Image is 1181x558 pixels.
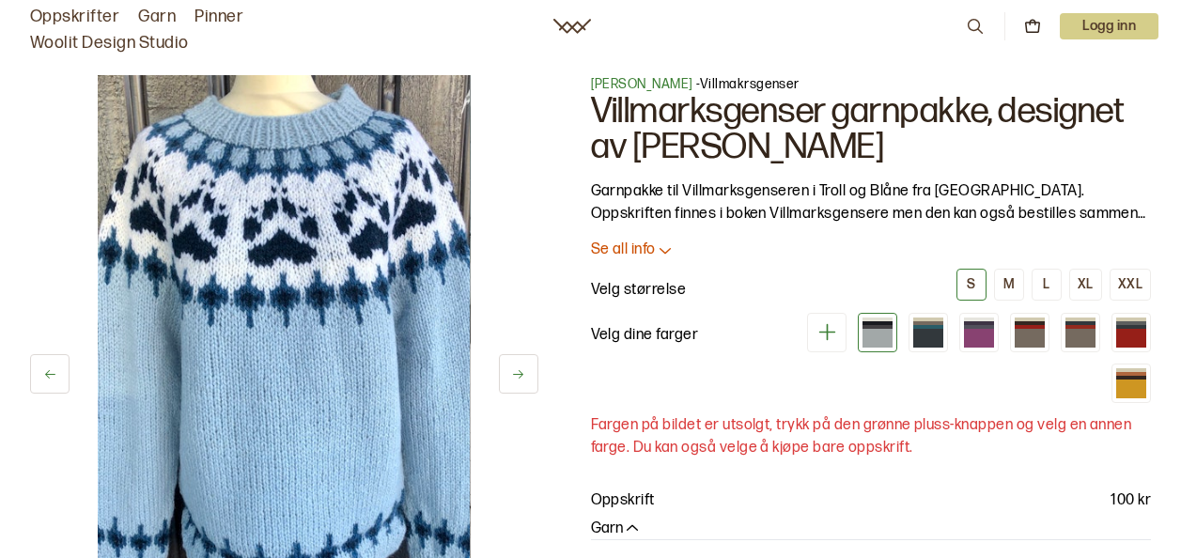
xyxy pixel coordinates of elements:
[1069,269,1102,301] button: XL
[1110,269,1151,301] button: XXL
[1111,313,1151,352] div: Rustrød og Koksgrå (utsolgt)
[30,30,189,56] a: Woolit Design Studio
[591,94,1152,165] h1: Villmarksgenser garnpakke, designet av [PERSON_NAME]
[1061,313,1100,352] div: Naturgrå og Rød (utsolgt)
[1043,276,1049,293] div: L
[591,489,655,512] p: Oppskrift
[959,313,999,352] div: Rosa (utsolgt)
[194,4,243,30] a: Pinner
[1111,364,1151,403] div: Melert Oransje (utsolgt)
[1118,276,1142,293] div: XXL
[1078,276,1094,293] div: XL
[591,519,642,539] button: Garn
[591,240,1152,260] button: Se all info
[138,4,176,30] a: Garn
[909,313,948,352] div: Koksgrå og Turkis (utsolgt)
[956,269,987,301] button: S
[1060,13,1158,39] p: Logg inn
[994,269,1024,301] button: M
[1060,13,1158,39] button: User dropdown
[591,324,699,347] p: Velg dine farger
[591,414,1152,459] p: Fargen på bildet er utsolgt, trykk på den grønne pluss-knappen og velg en annen farge. Du kan ogs...
[858,313,897,352] div: Isblå (utsolgt)
[1111,489,1151,512] p: 100 kr
[1010,313,1049,352] div: Naturgrå og Rustrød (utsolgt)
[1032,269,1062,301] button: L
[591,279,687,302] p: Velg størrelse
[553,19,591,34] a: Woolit
[591,240,656,260] p: Se all info
[30,4,119,30] a: Oppskrifter
[967,276,975,293] div: S
[1003,276,1015,293] div: M
[591,180,1152,225] p: Garnpakke til Villmarksgenseren i Troll og Blåne fra [GEOGRAPHIC_DATA]. Oppskriften finnes i boke...
[591,76,693,92] a: [PERSON_NAME]
[591,75,1152,94] p: - Villmakrsgenser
